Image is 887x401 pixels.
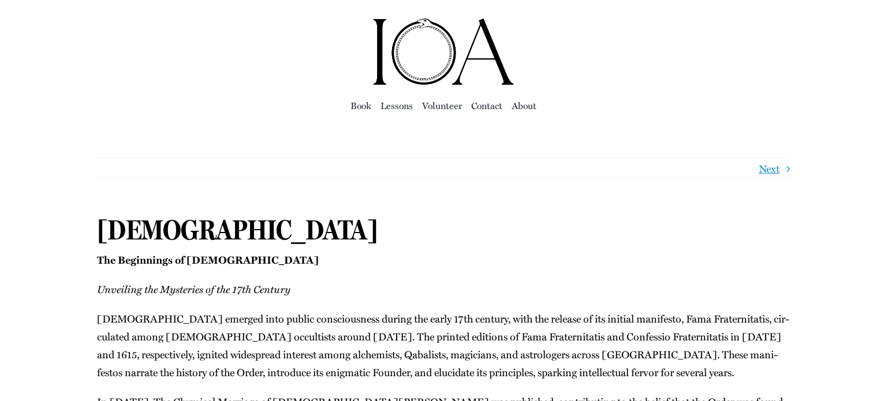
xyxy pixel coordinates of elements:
[371,17,516,87] img: Institute of Awakening
[97,252,319,267] strong: The Begin­nings of [DEMOGRAPHIC_DATA]
[422,98,462,114] a: Vol­un­teer
[97,213,790,247] h1: [DEMOGRAPHIC_DATA]
[97,87,790,123] nav: Main
[351,98,371,114] a: Book
[97,281,290,297] em: Unveil­ing the Mys­ter­ies of the 17th Century
[97,310,790,381] p: [DEMOGRAPHIC_DATA] emerged into pub­lic con­scious­ness dur­ing the ear­ly 17th cen­tu­ry, with t...
[471,98,502,114] a: Con­tact
[371,15,516,30] a: ioa-logo
[381,98,413,114] a: Lessons
[512,98,536,114] a: About
[759,159,780,178] a: Next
